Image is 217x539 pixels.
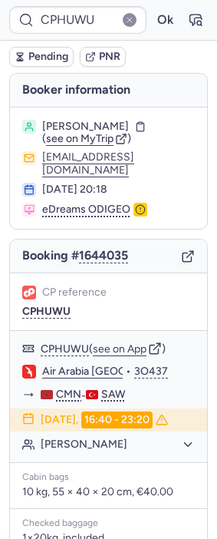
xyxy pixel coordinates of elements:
[79,249,128,263] button: 1644035
[42,203,130,217] span: eDreams ODIGEO
[101,388,126,402] span: SAW
[41,342,89,356] button: CPHUWU
[22,286,36,299] figure: 1L airline logo
[42,183,195,197] div: [DATE] 20:18
[22,485,195,499] p: 10 kg, 55 × 40 × 20 cm, €40.00
[22,306,71,318] button: CPHUWU
[93,343,146,355] button: see on App
[41,388,195,402] div: -
[41,438,195,451] button: [PERSON_NAME]
[99,51,120,63] span: PNR
[22,365,36,379] figure: 3O airline logo
[42,365,203,379] a: Air Arabia [GEOGRAPHIC_DATA]
[42,120,129,134] span: [PERSON_NAME]
[9,47,74,67] button: Pending
[42,151,195,176] button: [EMAIL_ADDRESS][DOMAIN_NAME]
[22,249,128,263] span: Booking #
[28,51,68,63] span: Pending
[42,286,107,299] span: CP reference
[41,412,168,428] div: [DATE],
[42,365,195,379] div: •
[22,472,195,483] div: Cabin bags
[46,132,113,145] span: see on MyTrip
[42,133,131,145] button: (see on MyTrip)
[41,342,195,355] div: ( )
[22,518,195,529] div: Checked baggage
[9,6,146,34] input: PNR Reference
[81,412,153,428] time: 16:40 - 23:20
[134,365,168,379] button: 3O437
[10,74,207,107] h4: Booker information
[80,47,126,67] button: PNR
[153,8,177,32] button: Ok
[56,388,81,402] span: CMN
